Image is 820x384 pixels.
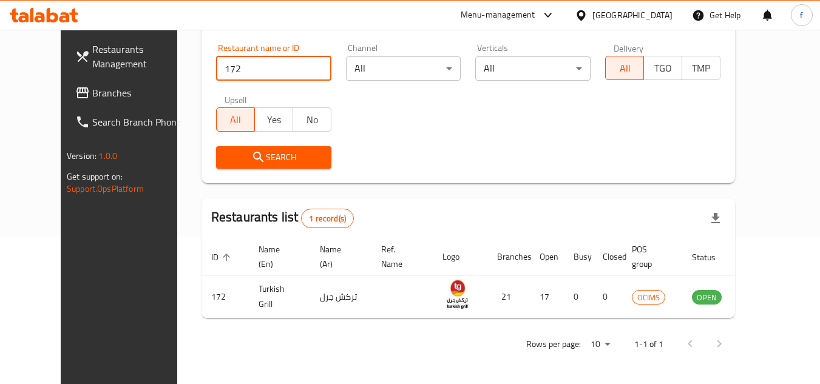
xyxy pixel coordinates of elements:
[526,337,581,352] p: Rows per page:
[442,279,473,309] img: Turkish Grill
[67,148,97,164] span: Version:
[605,56,644,80] button: All
[475,56,591,81] div: All
[649,59,677,77] span: TGO
[260,111,288,129] span: Yes
[66,107,198,136] a: Search Branch Phone
[92,115,188,129] span: Search Branch Phone
[800,8,803,22] span: f
[682,56,720,80] button: TMP
[634,337,663,352] p: 1-1 of 1
[301,209,354,228] div: Total records count
[632,242,668,271] span: POS group
[216,146,331,169] button: Search
[302,213,353,224] span: 1 record(s)
[611,59,639,77] span: All
[433,238,487,275] th: Logo
[293,107,331,132] button: No
[614,44,644,52] label: Delivery
[211,208,354,228] h2: Restaurants list
[225,95,247,104] label: Upsell
[67,169,123,184] span: Get support on:
[202,238,788,318] table: enhanced table
[202,275,249,318] td: 172
[216,56,331,81] input: Search for restaurant name or ID..
[92,86,188,100] span: Branches
[298,111,327,129] span: No
[701,204,730,233] div: Export file
[67,181,144,197] a: Support.OpsPlatform
[310,275,371,318] td: تركش جرل
[564,275,593,318] td: 0
[461,8,535,22] div: Menu-management
[346,56,461,81] div: All
[692,291,722,305] span: OPEN
[216,15,720,33] h2: Restaurant search
[564,238,593,275] th: Busy
[643,56,682,80] button: TGO
[381,242,418,271] span: Ref. Name
[259,242,296,271] span: Name (En)
[254,107,293,132] button: Yes
[593,275,622,318] td: 0
[249,275,310,318] td: Turkish Grill
[222,111,250,129] span: All
[487,238,530,275] th: Branches
[586,335,615,354] div: Rows per page:
[92,42,188,71] span: Restaurants Management
[66,35,198,78] a: Restaurants Management
[530,238,564,275] th: Open
[216,107,255,132] button: All
[592,8,673,22] div: [GEOGRAPHIC_DATA]
[487,275,530,318] td: 21
[320,242,357,271] span: Name (Ar)
[98,148,117,164] span: 1.0.0
[211,250,234,264] span: ID
[66,78,198,107] a: Branches
[530,275,564,318] td: 17
[226,150,322,165] span: Search
[632,291,665,305] span: OCIMS
[687,59,716,77] span: TMP
[593,238,622,275] th: Closed
[692,250,731,264] span: Status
